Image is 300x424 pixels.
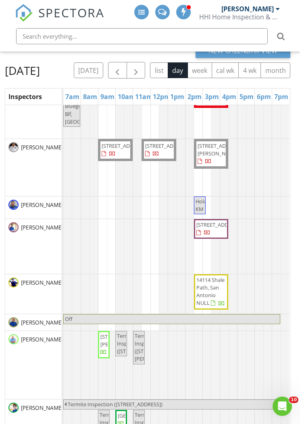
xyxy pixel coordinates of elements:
img: 20220425_103223.jpg [8,317,19,327]
span: [PERSON_NAME] [19,143,65,151]
span: [PERSON_NAME] "Captain" [PERSON_NAME] [19,319,134,327]
span: [PERSON_NAME] [19,335,65,343]
button: Previous day [108,62,127,79]
a: 5pm [237,90,256,103]
span: Termite Inspection ([STREET_ADDRESS]) [117,332,165,355]
span: [GEOGRAPHIC_DATA] [118,412,169,419]
iframe: Intercom live chat [273,397,292,416]
span: [PERSON_NAME] [19,223,65,232]
a: 7pm [272,90,290,103]
a: 11am [133,90,155,103]
div: [PERSON_NAME] [221,5,274,13]
span: [STREET_ADDRESS][PERSON_NAME] [198,142,243,157]
img: The Best Home Inspection Software - Spectora [15,4,33,22]
a: 2pm [185,90,204,103]
button: [DATE] [74,62,103,78]
span: [STREET_ADDRESS] [102,142,147,149]
span: Inspectors [8,92,42,101]
a: 6pm [255,90,273,103]
h2: [DATE] [5,62,40,79]
span: SPECTORA [38,4,104,21]
a: 8am [81,90,99,103]
a: 1pm [168,90,186,103]
a: SPECTORA [15,11,104,28]
span: [STREET_ADDRESS] [145,142,190,149]
a: 4pm [220,90,238,103]
button: list [150,62,168,78]
a: 10am [116,90,137,103]
span: 10 [289,397,298,403]
button: Next day [127,62,146,79]
a: 7am [63,90,81,103]
img: dsc08126.jpg [8,334,19,344]
div: HHI Home Inspection & Pest Control [199,13,280,21]
img: dsc07028.jpg [8,222,19,232]
span: 14114 Shale Path, San Antonio NULL [196,276,225,307]
span: Termite Inspection ([STREET_ADDRESS]) [68,401,162,408]
img: img_0667.jpeg [8,142,19,152]
span: Hold KM [196,198,207,213]
span: Sewer Camera (2352 Bluegill Blf, [GEOGRAPHIC_DATA]) [65,79,117,125]
span: [PERSON_NAME] [19,404,65,412]
a: 12pm [151,90,173,103]
button: week [187,62,212,78]
span: [STREET_ADDRESS] [196,221,242,228]
span: [PERSON_NAME] [19,201,65,209]
img: resized_103945_1607186620487.jpeg [8,200,19,210]
a: 3pm [203,90,221,103]
input: Search everything... [16,28,268,44]
img: dsc06978.jpg [8,403,19,413]
span: Off [65,315,73,323]
button: day [168,62,188,78]
button: 4 wk [238,62,261,78]
button: month [260,62,290,78]
button: cal wk [212,62,239,78]
a: 9am [98,90,117,103]
span: Termite Inspection ([STREET_ADDRESS][PERSON_NAME]) [135,332,181,363]
span: [STREET_ADDRESS][PERSON_NAME] [100,333,146,348]
img: img_7310_small.jpeg [8,277,19,287]
span: [PERSON_NAME] [19,279,65,287]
